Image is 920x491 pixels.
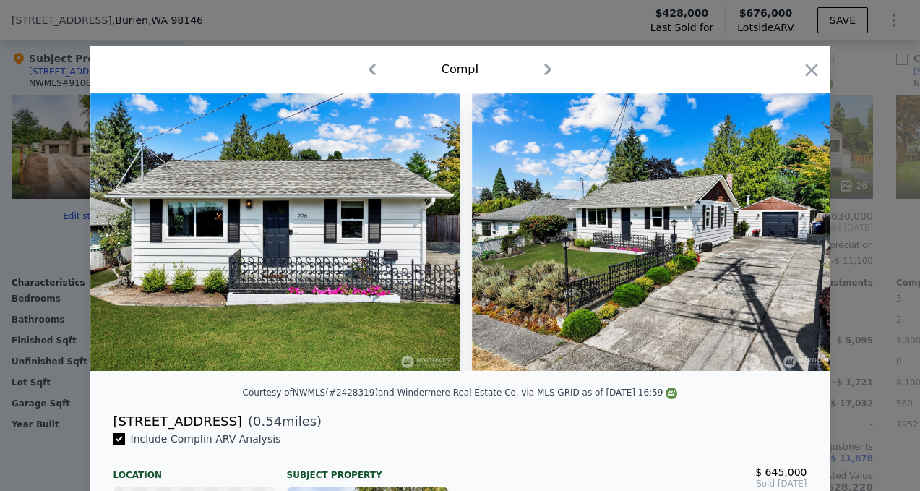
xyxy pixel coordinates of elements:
[113,458,275,481] div: Location
[287,458,449,481] div: Subject Property
[472,93,843,371] img: Property Img
[755,466,807,478] span: $ 645,000
[113,411,242,432] div: [STREET_ADDRESS]
[90,93,461,371] img: Property Img
[242,411,322,432] span: ( miles)
[243,388,678,398] div: Courtesy of NWMLS (#2428319) and Windermere Real Estate Co. via MLS GRID as of [DATE] 16:59
[253,414,282,429] span: 0.54
[125,433,287,445] span: Include Comp I in ARV Analysis
[472,478,807,490] span: Sold [DATE]
[666,388,677,399] img: NWMLS Logo
[442,61,478,78] div: Comp I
